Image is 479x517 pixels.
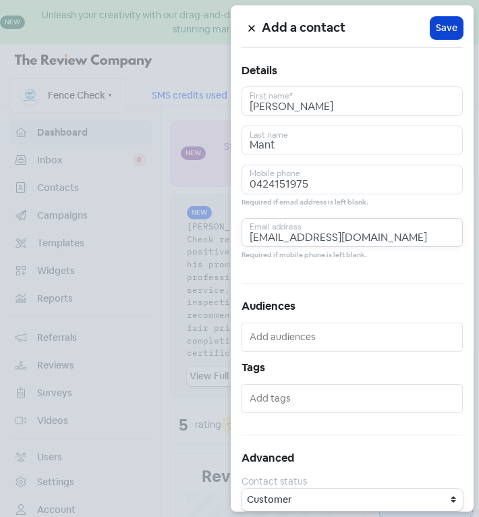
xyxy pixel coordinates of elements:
h5: Tags [242,359,463,377]
input: Add audiences [250,328,457,347]
div: Contact status [242,474,463,489]
input: Add tags [250,389,457,408]
h5: Advanced [242,450,463,467]
input: Mobile phone [242,165,463,194]
input: Email address [242,218,463,248]
h5: Add a contact [262,19,430,36]
input: Last name [242,126,463,155]
small: Required if email address is left blank. [242,196,368,208]
span: Save [436,21,457,35]
h5: Audiences [242,298,463,315]
small: Required if mobile phone is left blank. [242,249,367,261]
input: First name [242,86,463,116]
button: Save [430,17,463,39]
h5: Details [242,62,463,80]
